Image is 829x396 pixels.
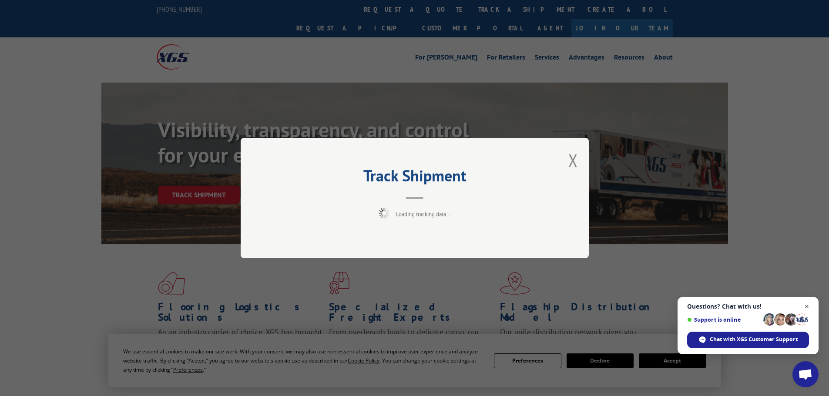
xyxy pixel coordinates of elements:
span: Support is online [687,316,760,323]
span: Loading tracking data... [396,210,451,218]
img: xgs-loading [379,208,389,219]
h2: Track Shipment [284,170,545,186]
div: Chat with XGS Customer Support [687,332,809,348]
span: Questions? Chat with us! [687,303,809,310]
button: Close modal [568,149,578,172]
span: Close chat [802,301,812,312]
div: Open chat [792,361,819,387]
span: Chat with XGS Customer Support [710,336,798,343]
